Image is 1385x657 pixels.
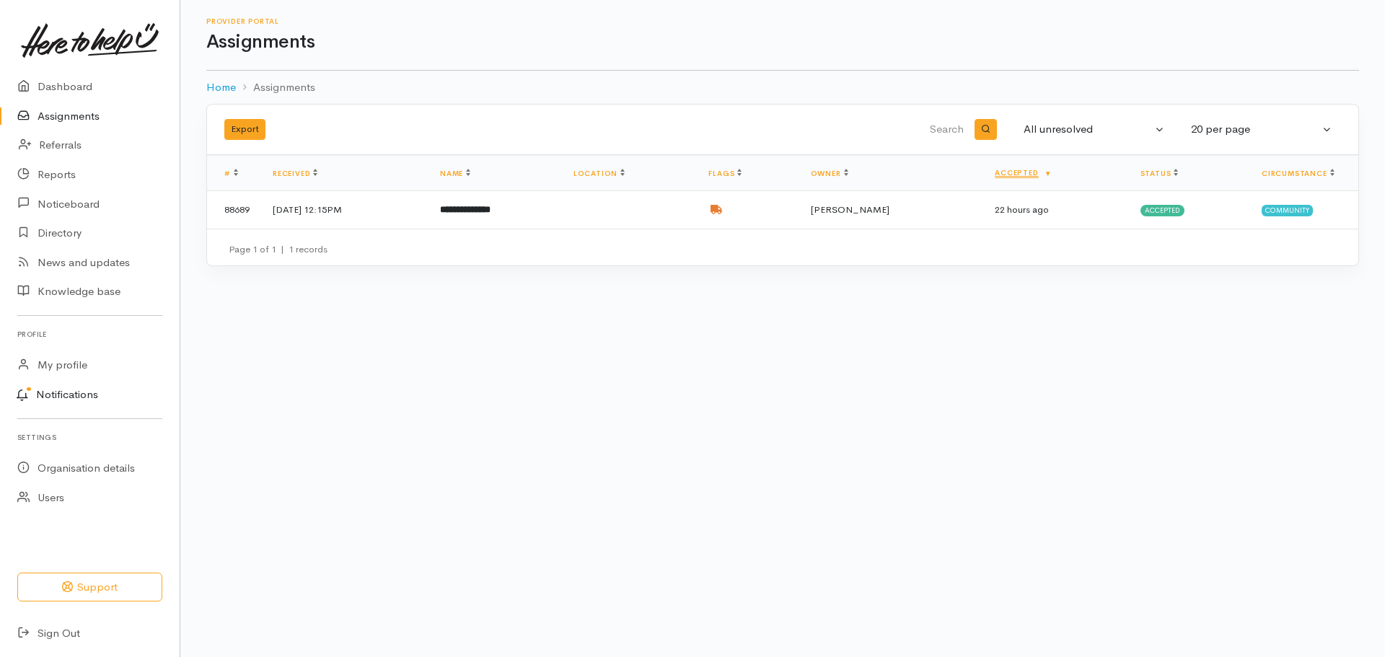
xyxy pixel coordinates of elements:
td: 88689 [207,191,261,229]
h6: Provider Portal [206,17,1359,25]
td: [DATE] 12:15PM [261,191,428,229]
button: Support [17,573,162,602]
nav: breadcrumb [206,71,1359,105]
small: Page 1 of 1 1 records [229,243,327,255]
button: Export [224,119,265,140]
h6: Settings [17,428,162,447]
span: Accepted [1140,205,1184,216]
a: # [224,169,238,178]
button: All unresolved [1015,115,1174,144]
li: Assignments [236,79,315,96]
span: | [281,243,284,255]
a: Name [440,169,470,178]
h1: Assignments [206,32,1359,53]
a: Location [573,169,625,178]
div: All unresolved [1024,121,1152,138]
span: Community [1262,205,1313,216]
a: Owner [811,169,848,178]
a: Flags [708,169,742,178]
input: Search [620,113,967,147]
h6: Profile [17,325,162,344]
time: 22 hours ago [995,203,1049,216]
div: 20 per page [1191,121,1319,138]
a: Circumstance [1262,169,1335,178]
button: 20 per page [1182,115,1341,144]
span: [PERSON_NAME] [811,203,889,216]
a: Status [1140,169,1179,178]
a: Accepted [995,168,1052,177]
a: Home [206,79,236,96]
a: Received [273,169,317,178]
